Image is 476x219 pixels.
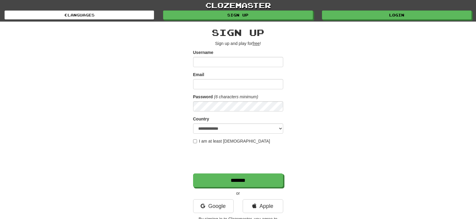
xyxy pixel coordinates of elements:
iframe: reCAPTCHA [193,147,284,170]
label: Email [193,72,204,78]
label: Country [193,116,209,122]
label: Password [193,94,213,100]
a: Google [193,199,234,213]
em: (6 characters minimum) [214,94,258,99]
a: Sign up [163,10,313,19]
a: Languages [5,10,154,19]
label: I am at least [DEMOGRAPHIC_DATA] [193,138,270,144]
u: free [253,41,260,46]
input: I am at least [DEMOGRAPHIC_DATA] [193,139,197,143]
a: Login [322,10,471,19]
a: Apple [243,199,283,213]
label: Username [193,49,214,55]
h2: Sign up [193,28,283,37]
p: or [193,190,283,196]
p: Sign up and play for ! [193,40,283,46]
